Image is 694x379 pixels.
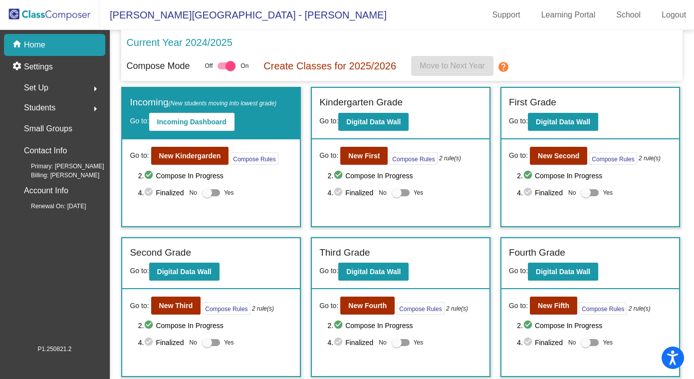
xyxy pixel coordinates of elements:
[89,103,101,115] mat-icon: arrow_right
[144,337,156,349] mat-icon: check_circle
[639,154,661,163] i: 2 rule(s)
[497,61,509,73] mat-icon: help
[144,170,156,182] mat-icon: check_circle
[224,337,234,349] span: Yes
[263,58,396,73] p: Create Classes for 2025/2026
[151,147,229,165] button: New Kindergarden
[411,56,493,76] button: Move to Next Year
[126,59,190,73] p: Compose Mode
[568,338,576,347] span: No
[333,320,345,332] mat-icon: check_circle
[523,337,535,349] mat-icon: check_circle
[333,170,345,182] mat-icon: check_circle
[327,187,374,199] span: 4. Finalized
[439,154,461,163] i: 2 rule(s)
[568,188,576,197] span: No
[169,100,277,107] span: (New students moving into lowest grade)
[517,170,671,182] span: 2. Compose In Progress
[538,152,579,160] b: New Second
[130,150,149,161] span: Go to:
[484,7,528,23] a: Support
[15,202,86,211] span: Renewal On: [DATE]
[205,61,213,70] span: Off
[420,61,485,70] span: Move to Next Year
[24,122,72,136] p: Small Groups
[348,302,387,310] b: New Fourth
[509,95,556,110] label: First Grade
[579,302,627,315] button: Compose Rules
[144,187,156,199] mat-icon: check_circle
[446,304,468,313] i: 2 rule(s)
[340,297,395,315] button: New Fourth
[523,170,535,182] mat-icon: check_circle
[523,187,535,199] mat-icon: check_circle
[100,7,387,23] span: [PERSON_NAME][GEOGRAPHIC_DATA] - [PERSON_NAME]
[319,95,403,110] label: Kindergarten Grade
[24,61,53,73] p: Settings
[138,337,185,349] span: 4. Finalized
[379,188,386,197] span: No
[149,113,234,131] button: Incoming Dashboard
[144,320,156,332] mat-icon: check_circle
[24,101,55,115] span: Students
[138,170,292,182] span: 2. Compose In Progress
[327,337,374,349] span: 4. Finalized
[319,117,338,125] span: Go to:
[130,246,191,260] label: Second Grade
[338,113,409,131] button: Digital Data Wall
[608,7,649,23] a: School
[397,302,444,315] button: Compose Rules
[538,302,569,310] b: New Fifth
[130,95,276,110] label: Incoming
[517,187,563,199] span: 4. Finalized
[12,39,24,51] mat-icon: home
[24,184,68,198] p: Account Info
[603,187,613,199] span: Yes
[333,337,345,349] mat-icon: check_circle
[319,246,370,260] label: Third Grade
[157,268,212,276] b: Digital Data Wall
[231,152,278,165] button: Compose Rules
[414,187,424,199] span: Yes
[379,338,386,347] span: No
[159,302,193,310] b: New Third
[159,152,221,160] b: New Kindergarden
[89,83,101,95] mat-icon: arrow_right
[190,338,197,347] span: No
[414,337,424,349] span: Yes
[528,113,598,131] button: Digital Data Wall
[138,320,292,332] span: 2. Compose In Progress
[149,263,220,281] button: Digital Data Wall
[346,118,401,126] b: Digital Data Wall
[509,267,528,275] span: Go to:
[603,337,613,349] span: Yes
[348,152,380,160] b: New First
[15,171,99,180] span: Billing: [PERSON_NAME]
[517,320,671,332] span: 2. Compose In Progress
[319,267,338,275] span: Go to:
[130,117,149,125] span: Go to:
[338,263,409,281] button: Digital Data Wall
[536,118,590,126] b: Digital Data Wall
[190,188,197,197] span: No
[509,246,565,260] label: Fourth Grade
[12,61,24,73] mat-icon: settings
[528,263,598,281] button: Digital Data Wall
[536,268,590,276] b: Digital Data Wall
[138,187,185,199] span: 4. Finalized
[24,144,67,158] p: Contact Info
[530,147,587,165] button: New Second
[509,117,528,125] span: Go to:
[157,118,227,126] b: Incoming Dashboard
[252,304,274,313] i: 2 rule(s)
[629,304,651,313] i: 2 rule(s)
[151,297,201,315] button: New Third
[509,150,528,161] span: Go to:
[589,152,637,165] button: Compose Rules
[224,187,234,199] span: Yes
[240,61,248,70] span: On
[333,187,345,199] mat-icon: check_circle
[346,268,401,276] b: Digital Data Wall
[340,147,388,165] button: New First
[530,297,577,315] button: New Fifth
